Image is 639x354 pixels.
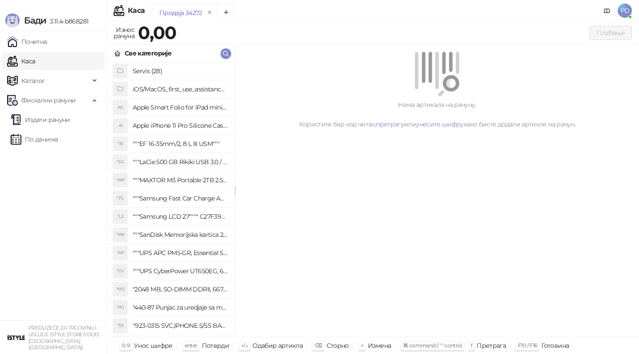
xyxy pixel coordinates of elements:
[28,325,99,350] small: PREDUZEĆE ZA TRGOVINU I USLUGE ISTYLE STORES DOO [GEOGRAPHIC_DATA] ([GEOGRAPHIC_DATA])
[113,209,127,224] div: "L2
[7,329,25,346] img: 64x64-companyLogo-77b92cf4-9946-4f36-9751-bf7bb5fd2c7d.png
[133,228,228,242] h4: """SanDisk Memorijska kartica 256GB microSDXC sa SD adapterom SDSQXA1-256G-GN6MA - Extreme PLUS, ...
[11,130,58,148] a: По данима
[112,24,136,42] div: Износ рачуна
[5,13,20,28] img: Logo
[113,191,127,205] div: "FC
[133,209,228,224] h4: """Samsung LCD 27"""" C27F390FHUXEN"""
[11,111,70,129] a: Издати рачуни
[361,342,363,349] span: +
[133,264,228,278] h4: """UPS CyberPower UT650EG, 650VA/360W , line-int., s_uko, desktop"""
[24,15,46,26] span: Бади
[7,33,47,51] a: Почетна
[21,91,75,109] span: Фискални рачуни
[125,48,171,58] div: Све категорије
[618,4,632,18] span: PD
[133,191,228,205] h4: """Samsung Fast Car Charge Adapter, brzi auto punja_, boja crna"""
[133,282,228,296] h4: "2048 MB, SO-DIMM DDRII, 667 MHz, Napajanje 1,8 0,1 V, Latencija CL5"
[376,120,404,128] a: претрагу
[113,319,127,333] div: "S5
[518,342,537,349] span: F10 / F16
[7,52,35,70] a: Каса
[589,26,632,40] button: Плаћање
[204,9,216,16] button: remove
[138,22,176,43] strong: 0,00
[113,246,127,260] div: "AP
[133,82,228,96] h4: iOS/MacOS_first_use_assistance (4)
[600,4,614,18] a: Документација
[113,173,127,187] div: "MP
[133,118,228,133] h4: Apple iPhone 11 Pro Silicone Case - Black
[217,4,235,21] button: Add tab
[113,155,127,169] div: "5G
[113,137,127,151] div: "18
[133,319,228,333] h4: "923-0315 SVC,IPHONE 5/5S BATTERY REMOVAL TRAY Držač za iPhone sa kojim se otvara display
[327,340,349,351] div: Сторно
[252,340,303,351] div: Одабир артикла
[368,340,391,351] div: Измена
[113,300,127,315] div: "PU
[133,300,228,315] h4: "440-87 Punjac za uredjaje sa micro USB portom 4/1, Stand."
[246,100,628,129] div: Нема артикала на рачуну. Користите бар код читач, или како бисте додали артикле на рачун.
[133,100,228,114] h4: Apple Smart Folio for iPad mini (A17 Pro) - Sage
[416,120,464,128] a: унесите шифру
[128,7,145,14] div: Каса
[21,72,45,90] span: Каталог
[133,64,228,78] h4: Servis (28)
[202,340,229,351] div: Потврди
[403,342,462,349] span: ⌘ command / ⌃ control
[541,340,569,351] div: Готовина
[159,8,202,18] div: Продаја 34272
[471,342,472,349] span: f
[113,118,127,133] div: AI
[113,264,127,278] div: "CU
[133,137,228,151] h4: """EF 16-35mm/2, 8 L III USM"""
[113,228,127,242] div: "MK
[113,282,127,296] div: "MS
[477,340,506,351] div: Претрага
[107,62,235,337] div: grid
[315,342,322,349] span: ⌫
[185,342,197,349] span: enter
[133,173,228,187] h4: """MAXTOR M3 Portable 2TB 2.5"""" crni eksterni hard disk HX-M201TCB/GM"""
[133,155,228,169] h4: """LaCie 500 GB Rikiki USB 3.0 / Ultra Compact & Resistant aluminum / USB 3.0 / 2.5"""""""
[241,342,248,349] span: ↑/↓
[122,342,130,349] span: 0-9
[134,340,173,351] div: Унос шифре
[133,246,228,260] h4: """UPS APC PM5-GR, Essential Surge Arrest,5 utic_nica"""
[113,100,127,114] div: AS
[46,17,88,25] span: 3.11.4-b868281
